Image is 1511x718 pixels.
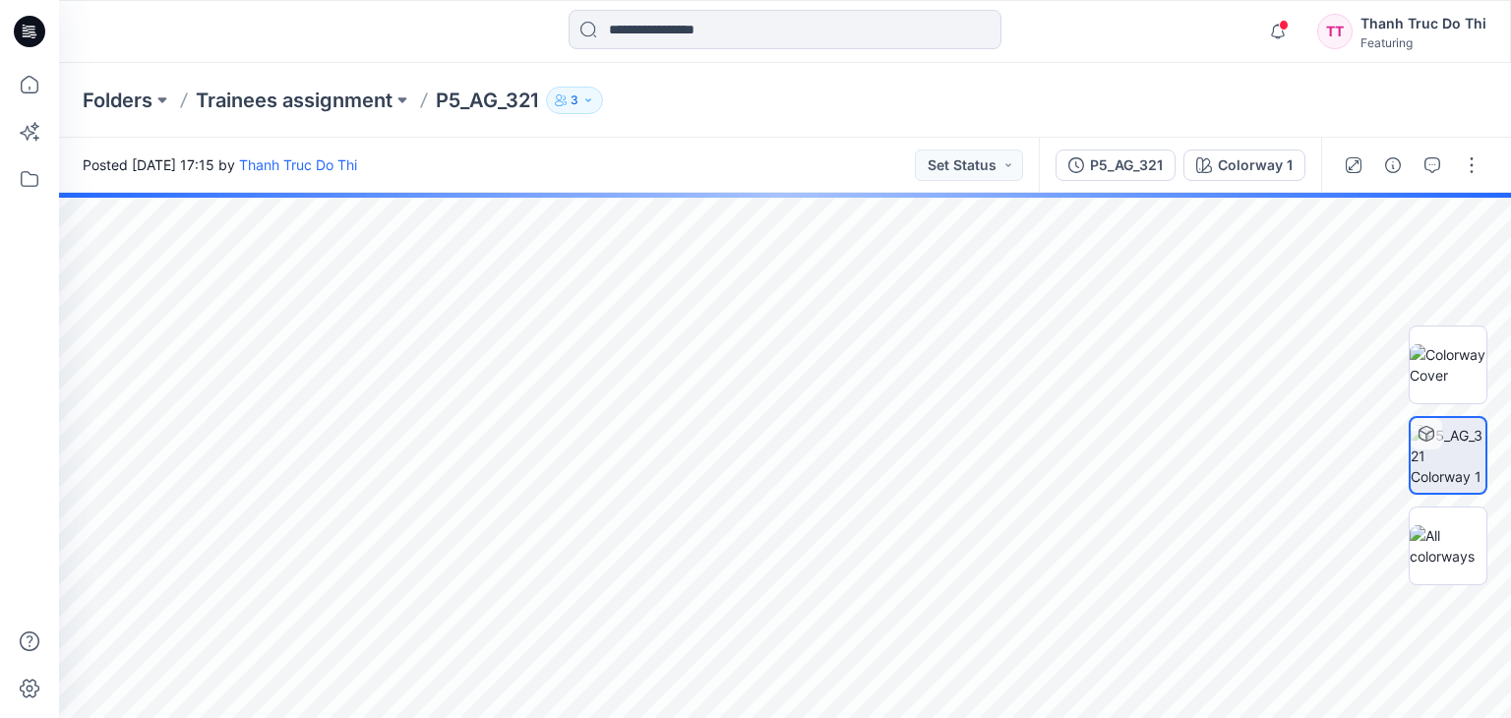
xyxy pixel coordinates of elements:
div: P5_AG_321 [1090,154,1163,176]
a: Folders [83,87,152,114]
button: Details [1377,150,1409,181]
div: Colorway 1 [1218,154,1293,176]
p: 3 [571,90,578,111]
div: TT [1317,14,1353,49]
img: P5_AG_321 Colorway 1 [1411,425,1485,487]
span: Posted [DATE] 17:15 by [83,154,357,175]
a: Trainees assignment [196,87,393,114]
button: Colorway 1 [1183,150,1305,181]
img: Colorway Cover [1410,344,1486,386]
button: P5_AG_321 [1056,150,1176,181]
div: Thanh Truc Do Thi [1360,12,1486,35]
div: Featuring [1360,35,1486,50]
a: Thanh Truc Do Thi [239,156,357,173]
p: P5_AG_321 [436,87,538,114]
img: All colorways [1410,525,1486,567]
button: 3 [546,87,603,114]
